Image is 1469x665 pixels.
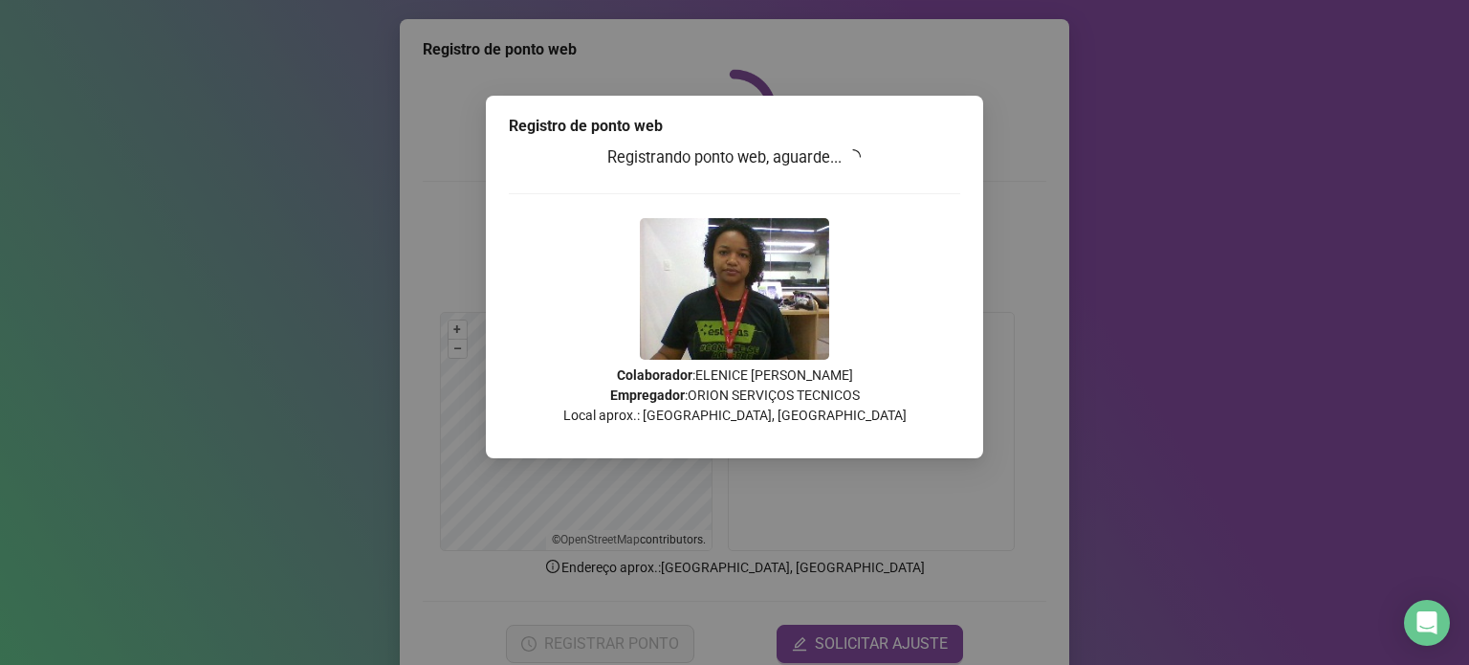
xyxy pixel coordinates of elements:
[610,388,685,403] strong: Empregador
[509,145,960,170] h3: Registrando ponto web, aguarde...
[843,146,864,167] span: loading
[617,367,692,383] strong: Colaborador
[509,115,960,138] div: Registro de ponto web
[509,366,960,426] p: : ELENICE [PERSON_NAME] : ORION SERVIÇOS TECNICOS Local aprox.: [GEOGRAPHIC_DATA], [GEOGRAPHIC_DATA]
[640,218,829,360] img: Z
[1404,600,1450,646] div: Open Intercom Messenger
